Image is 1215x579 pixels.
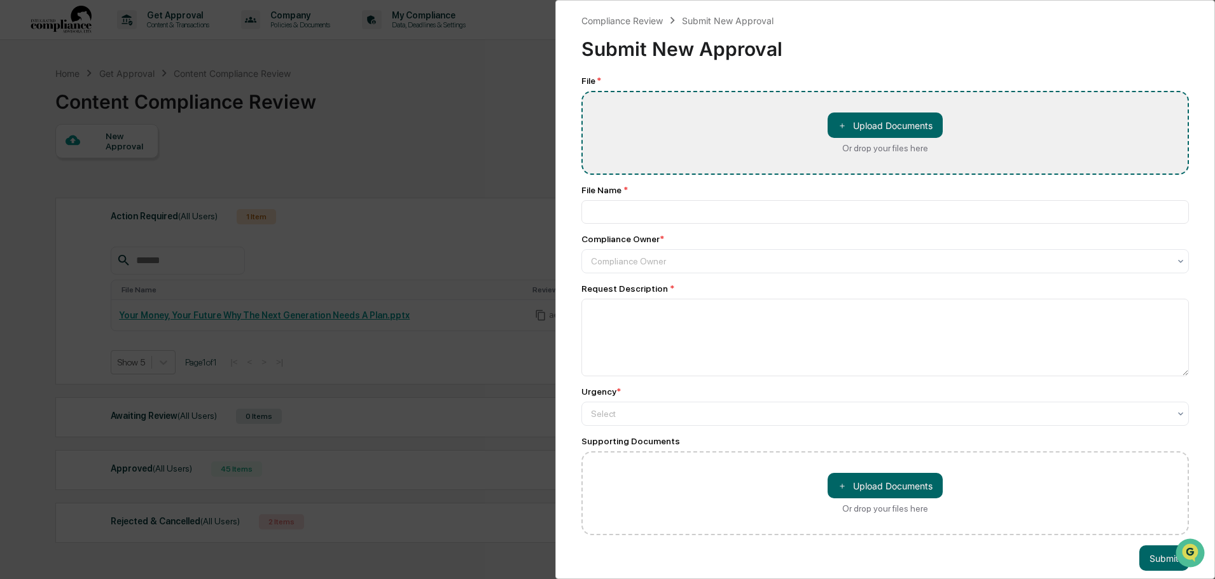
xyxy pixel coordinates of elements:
[105,160,158,173] span: Attestations
[92,161,102,172] div: 🗄️
[13,27,232,47] p: How can we help?
[581,15,663,26] div: Compliance Review
[1174,537,1209,571] iframe: Open customer support
[581,283,1189,294] div: Request Description
[8,179,85,202] a: 🔎Data Lookup
[581,76,1189,86] div: File
[216,101,232,116] button: Start new chat
[842,143,928,153] div: Or drop your files here
[581,185,1189,195] div: File Name
[43,110,161,120] div: We're available if you need us!
[87,155,163,178] a: 🗄️Attestations
[842,503,928,514] div: Or drop your files here
[1139,545,1189,571] button: Submit
[8,155,87,178] a: 🖐️Preclearance
[581,436,1189,446] div: Supporting Documents
[13,97,36,120] img: 1746055101610-c473b297-6a78-478c-a979-82029cc54cd1
[43,97,209,110] div: Start new chat
[682,15,774,26] div: Submit New Approval
[25,184,80,197] span: Data Lookup
[581,386,621,397] div: Urgency
[90,215,154,225] a: Powered byPylon
[828,473,943,498] button: Or drop your files here
[838,480,847,492] span: ＋
[581,234,664,244] div: Compliance Owner
[13,186,23,196] div: 🔎
[581,27,1189,60] div: Submit New Approval
[13,161,23,172] div: 🖐️
[33,58,210,71] input: Clear
[25,160,82,173] span: Preclearance
[127,215,154,225] span: Pylon
[828,112,943,138] button: Or drop your files here
[838,119,847,132] span: ＋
